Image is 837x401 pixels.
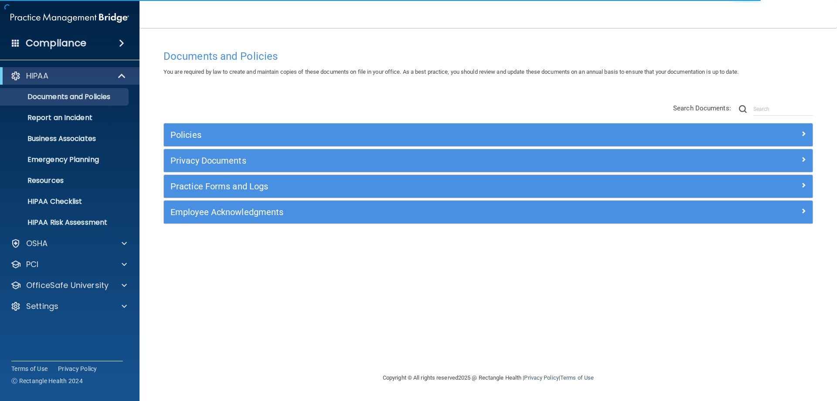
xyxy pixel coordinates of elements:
a: HIPAA [10,71,126,81]
p: Business Associates [6,134,125,143]
img: ic-search.3b580494.png [739,105,747,113]
p: Report an Incident [6,113,125,122]
span: You are required by law to create and maintain copies of these documents on file in your office. ... [163,69,738,75]
a: Privacy Policy [524,374,558,381]
a: PCI [10,259,127,270]
p: OSHA [26,238,48,249]
p: Settings [26,301,58,312]
h4: Compliance [26,37,86,49]
a: Policies [170,128,806,142]
h4: Documents and Policies [163,51,813,62]
span: Ⓒ Rectangle Health 2024 [11,377,83,385]
a: OfficeSafe University [10,280,127,291]
p: Emergency Planning [6,155,125,164]
a: Privacy Policy [58,364,97,373]
input: Search [753,103,813,116]
p: Documents and Policies [6,93,125,101]
a: OSHA [10,238,127,249]
h5: Privacy Documents [170,156,644,165]
span: Search Documents: [673,104,731,112]
a: Settings [10,301,127,312]
img: PMB logo [10,9,129,27]
a: Privacy Documents [170,154,806,168]
a: Terms of Use [11,364,48,373]
p: HIPAA Risk Assessment [6,218,125,227]
a: Practice Forms and Logs [170,179,806,193]
a: Terms of Use [560,374,594,381]
p: OfficeSafe University [26,280,109,291]
p: HIPAA [26,71,48,81]
div: Copyright © All rights reserved 2025 @ Rectangle Health | | [329,364,647,392]
h5: Employee Acknowledgments [170,207,644,217]
h5: Practice Forms and Logs [170,182,644,191]
a: Employee Acknowledgments [170,205,806,219]
p: Resources [6,176,125,185]
p: HIPAA Checklist [6,197,125,206]
h5: Policies [170,130,644,140]
iframe: Drift Widget Chat Controller [686,339,827,374]
p: PCI [26,259,38,270]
